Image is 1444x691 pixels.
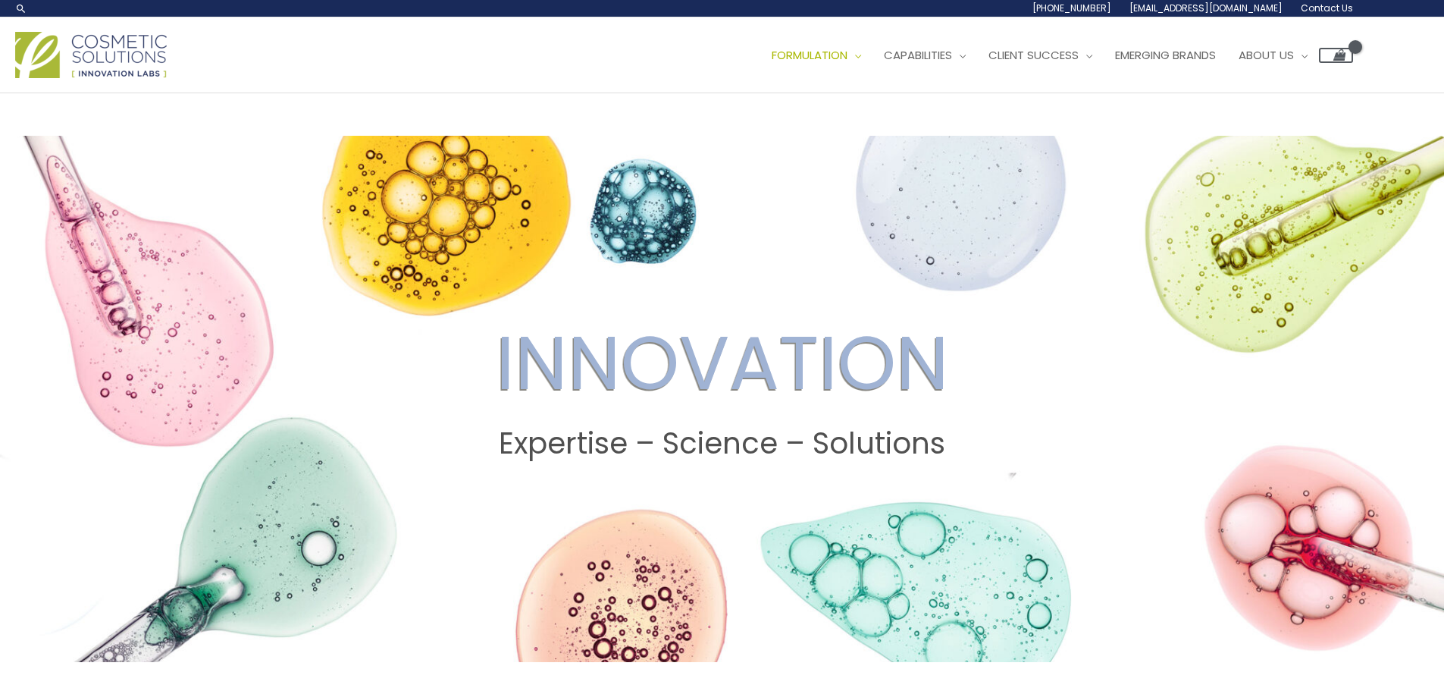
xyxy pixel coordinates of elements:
[1319,48,1353,63] a: View Shopping Cart, empty
[884,47,952,63] span: Capabilities
[1032,2,1111,14] span: [PHONE_NUMBER]
[15,32,167,78] img: Cosmetic Solutions Logo
[1227,33,1319,78] a: About Us
[14,319,1430,408] h2: INNOVATION
[1104,33,1227,78] a: Emerging Brands
[760,33,872,78] a: Formulation
[872,33,977,78] a: Capabilities
[15,2,27,14] a: Search icon link
[1239,47,1294,63] span: About Us
[977,33,1104,78] a: Client Success
[749,33,1353,78] nav: Site Navigation
[1301,2,1353,14] span: Contact Us
[772,47,847,63] span: Formulation
[1115,47,1216,63] span: Emerging Brands
[1129,2,1283,14] span: [EMAIL_ADDRESS][DOMAIN_NAME]
[14,426,1430,461] h2: Expertise – Science – Solutions
[988,47,1079,63] span: Client Success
